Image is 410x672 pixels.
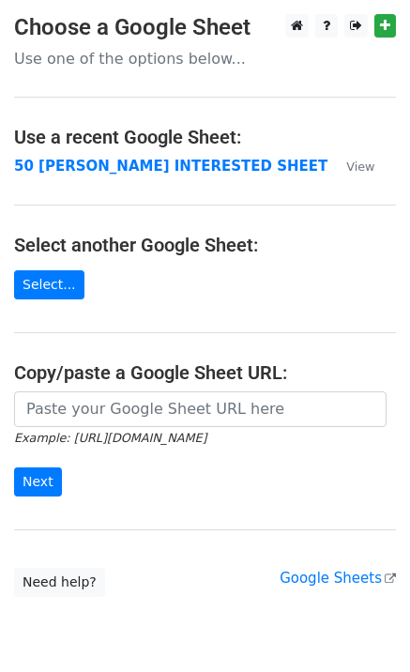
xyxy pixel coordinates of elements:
[14,49,396,69] p: Use one of the options below...
[280,570,396,587] a: Google Sheets
[14,126,396,148] h4: Use a recent Google Sheet:
[14,234,396,256] h4: Select another Google Sheet:
[14,467,62,496] input: Next
[14,361,396,384] h4: Copy/paste a Google Sheet URL:
[327,158,374,175] a: View
[14,270,84,299] a: Select...
[14,158,327,175] a: 50 [PERSON_NAME] INTERESTED SHEET
[14,14,396,41] h3: Choose a Google Sheet
[14,431,206,445] small: Example: [URL][DOMAIN_NAME]
[346,160,374,174] small: View
[14,568,105,597] a: Need help?
[14,391,387,427] input: Paste your Google Sheet URL here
